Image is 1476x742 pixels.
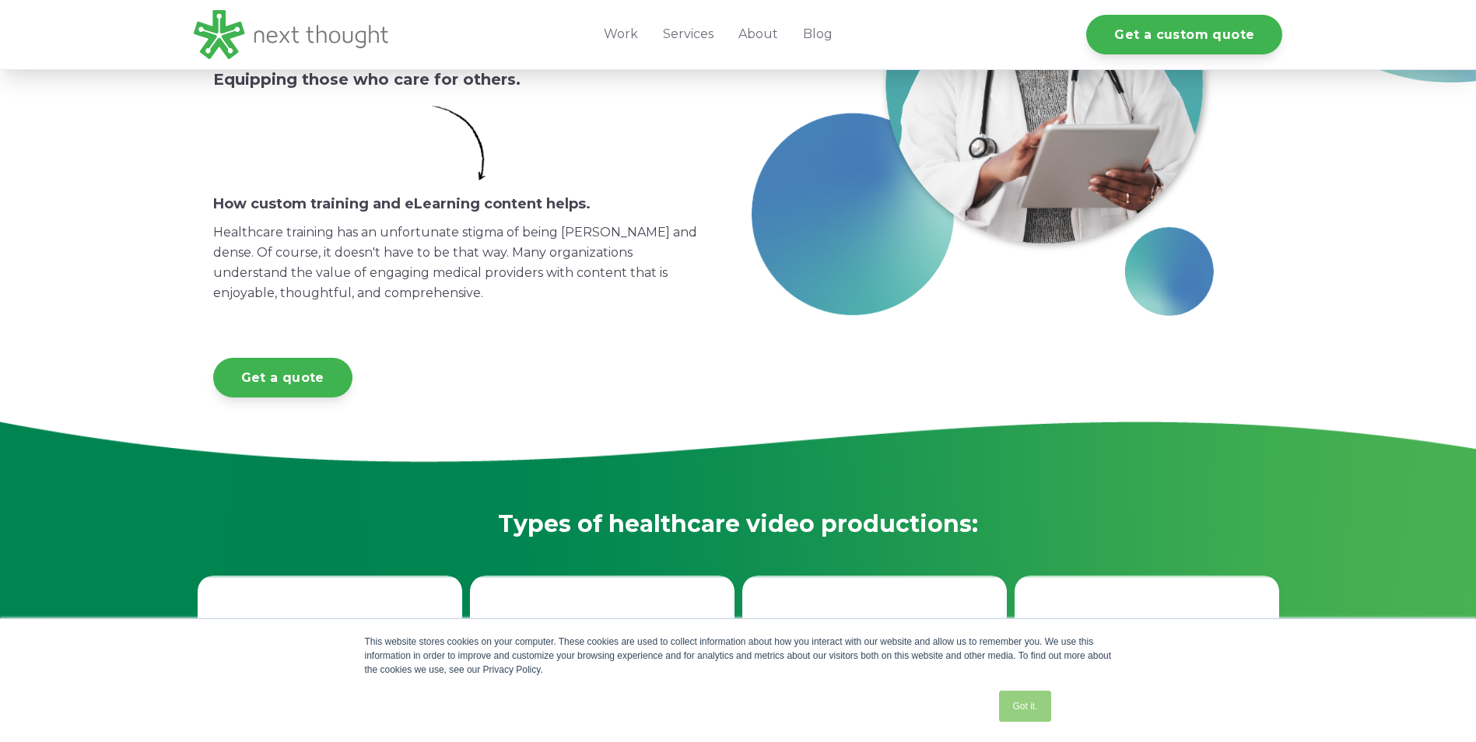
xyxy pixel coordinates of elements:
a: Get a custom quote [1086,15,1282,54]
a: Get a quote [213,358,352,397]
div: This website stores cookies on your computer. These cookies are used to collect information about... [365,635,1112,677]
ul: Image grid with {{ image_count }} images. [194,576,1283,724]
a: Got it. [999,691,1050,722]
img: Simple Arrow [432,106,486,180]
span: Types of healthcare video productions: [498,509,978,538]
h6: How custom training and eLearning content helps. [213,196,705,213]
img: LG - NextThought Logo [194,10,388,59]
h5: Equipping those who care for others. [213,70,705,89]
span: Healthcare training has an unfortunate stigma of being [PERSON_NAME] and dense. Of course, it doe... [213,225,697,300]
